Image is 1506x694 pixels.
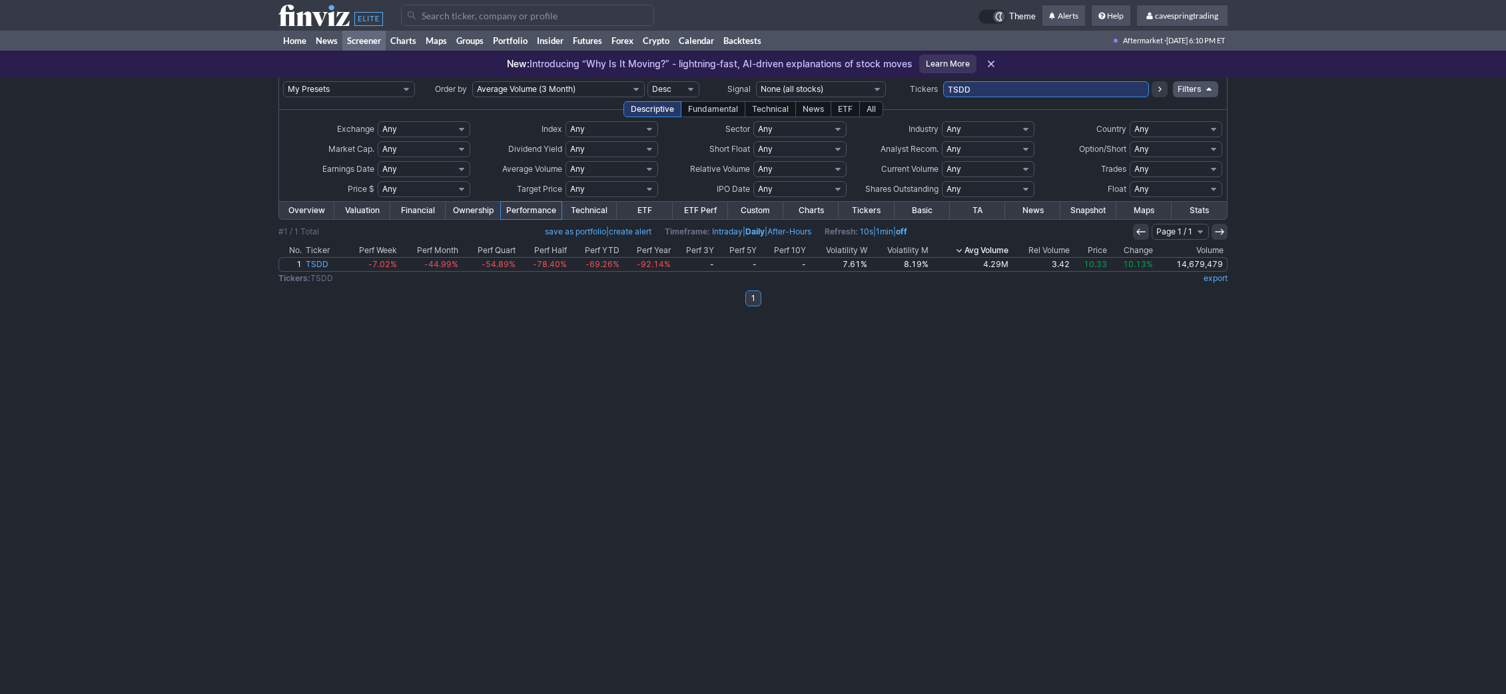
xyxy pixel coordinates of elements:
[488,31,532,51] a: Portfolio
[725,124,750,134] span: Sector
[401,5,654,26] input: Search
[502,164,562,174] span: Average Volume
[609,226,651,236] a: create alert
[665,225,811,238] span: | |
[673,258,716,271] a: -
[304,258,342,271] a: TSDD
[1155,11,1218,21] span: cavespringtrading
[1123,31,1166,51] span: Aftermarket ·
[399,258,460,271] a: -44.99%
[386,31,421,51] a: Charts
[368,259,397,269] span: -7.02%
[745,226,765,236] a: Daily
[895,202,950,219] a: Basic
[869,258,931,271] a: 8.19%
[1060,202,1116,219] a: Snapshot
[1173,81,1218,97] a: Filters
[621,244,673,257] th: Perf Year
[709,144,750,154] span: Short Float
[1172,202,1227,219] a: Stats
[533,259,567,269] span: -78.40%
[1084,259,1107,269] span: 10.33
[518,258,569,271] a: -78.40%
[348,184,374,194] span: Price $
[717,184,750,194] span: IPO Date
[783,202,839,219] a: Charts
[673,202,728,219] a: ETF Perf
[978,9,1036,24] a: Theme
[910,84,938,94] span: Tickers
[751,290,755,306] b: 1
[896,226,907,236] a: off
[859,101,883,117] div: All
[1009,9,1036,24] span: Theme
[881,144,939,154] span: Analyst Recom.
[617,202,672,219] a: ETF
[545,225,651,238] span: |
[390,202,446,219] a: Financial
[1096,124,1126,134] span: Country
[304,244,342,257] th: Ticker
[1116,202,1172,219] a: Maps
[278,272,938,285] td: TSDD
[278,273,310,283] b: Tickers:
[342,244,399,257] th: Perf Week
[278,244,304,257] th: No.
[674,31,719,51] a: Calendar
[568,31,607,51] a: Futures
[665,226,710,236] b: Timeframe:
[637,259,671,269] span: -92.14%
[424,259,458,269] span: -44.99%
[767,226,811,236] a: After-Hours
[1072,258,1109,271] a: 10.33
[716,258,759,271] a: -
[421,31,452,51] a: Maps
[839,202,894,219] a: Tickers
[881,164,939,174] span: Current Volume
[1108,184,1126,194] span: Float
[507,57,913,71] p: Introducing “Why Is It Moving?” - lightning-fast, AI-driven explanations of stock moves
[865,184,939,194] span: Shares Outstanding
[712,226,743,236] a: Intraday
[585,259,619,269] span: -69.26%
[1092,5,1130,27] a: Help
[716,244,759,257] th: Perf 5Y
[1204,273,1228,283] a: export
[1137,5,1228,27] a: cavespringtrading
[1101,164,1126,174] span: Trades
[334,202,390,219] a: Valuation
[562,202,617,219] a: Technical
[808,244,869,257] th: Volatility W
[759,244,807,257] th: Perf 10Y
[690,164,750,174] span: Relative Volume
[279,258,304,271] a: 1
[518,244,569,257] th: Perf Half
[337,124,374,134] span: Exchange
[545,226,606,236] a: save as portfolio
[517,184,562,194] span: Target Price
[1042,5,1085,27] a: Alerts
[342,258,399,271] a: -7.02%
[1155,244,1228,257] th: Volume
[825,226,858,236] b: Refresh:
[508,144,562,154] span: Dividend Yield
[638,31,674,51] a: Crypto
[1155,258,1227,271] a: 14,679,479
[532,31,568,51] a: Insider
[727,84,751,94] span: Signal
[919,55,976,73] a: Learn More
[460,244,518,257] th: Perf Quart
[831,101,860,117] div: ETF
[1079,144,1126,154] span: Option/Short
[745,290,761,306] a: 1
[621,258,673,271] a: -92.14%
[1010,258,1072,271] a: 3.42
[825,225,907,238] span: | |
[1166,31,1225,51] span: [DATE] 6:10 PM ET
[1109,244,1155,257] th: Change
[745,101,796,117] div: Technical
[931,244,1010,257] th: Avg Volume
[909,124,939,134] span: Industry
[931,258,1010,271] a: 4.29M
[1010,244,1072,257] th: Rel Volume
